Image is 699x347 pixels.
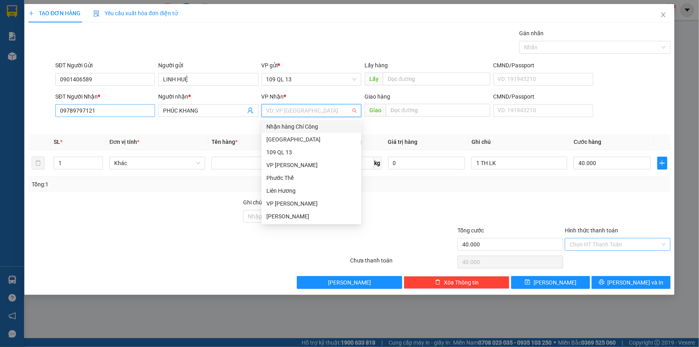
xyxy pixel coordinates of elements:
[574,139,601,145] span: Cước hàng
[374,157,382,169] span: kg
[388,157,465,169] input: 0
[266,212,357,221] div: [PERSON_NAME]
[592,276,671,289] button: printer[PERSON_NAME] và In
[93,10,100,17] img: icon
[494,92,593,101] div: CMND/Passport
[266,173,357,182] div: Phước Thể
[158,92,258,101] div: Người nhận
[4,4,44,44] img: logo.jpg
[511,276,590,289] button: save[PERSON_NAME]
[262,171,361,184] div: Phước Thể
[158,61,258,70] div: Người gửi
[28,10,81,16] span: TẠO ĐƠN HÀNG
[4,50,81,63] b: GỬI : 109 QL 13
[266,135,357,144] div: [GEOGRAPHIC_DATA]
[266,148,357,157] div: 109 QL 13
[32,180,270,189] div: Tổng: 1
[444,278,479,287] span: Xóa Thông tin
[262,133,361,146] div: Sài Gòn
[262,146,361,159] div: 109 QL 13
[93,10,178,16] span: Yêu cầu xuất hóa đơn điện tử
[365,104,386,117] span: Giao
[365,93,390,100] span: Giao hàng
[599,279,604,286] span: printer
[262,120,361,133] div: Nhận hàng Chí Công
[46,19,52,26] span: environment
[652,4,675,26] button: Close
[365,62,388,69] span: Lấy hàng
[243,210,349,223] input: Ghi chú đơn hàng
[262,159,361,171] div: VP Phan Rí
[262,184,361,197] div: Liên Hương
[54,139,60,145] span: SL
[534,278,576,287] span: [PERSON_NAME]
[350,256,457,270] div: Chưa thanh toán
[388,139,418,145] span: Giá trị hàng
[328,278,371,287] span: [PERSON_NAME]
[525,279,530,286] span: save
[266,186,357,195] div: Liên Hương
[365,73,383,85] span: Lấy
[262,93,284,100] span: VP Nhận
[109,139,139,145] span: Đơn vị tính
[471,157,567,169] input: Ghi Chú
[28,10,34,16] span: plus
[4,18,153,28] li: 01 [PERSON_NAME]
[55,61,155,70] div: SĐT Người Gửi
[55,92,155,101] div: SĐT Người Nhận
[660,12,667,18] span: close
[262,118,361,127] div: Văn phòng không hợp lệ
[212,157,307,169] input: VD: Bàn, Ghế
[565,227,618,234] label: Hình thức thanh toán
[383,73,490,85] input: Dọc đường
[212,139,238,145] span: Tên hàng
[297,276,403,289] button: [PERSON_NAME]
[262,61,361,70] div: VP gửi
[32,157,44,169] button: delete
[262,210,361,223] div: Lương Sơn
[247,107,254,114] span: user-add
[266,161,357,169] div: VP [PERSON_NAME]
[4,28,153,38] li: 02523854854
[262,197,361,210] div: VP Phan Thiết
[519,30,544,36] label: Gán nhãn
[46,5,113,15] b: [PERSON_NAME]
[457,227,484,234] span: Tổng cước
[658,160,667,166] span: plus
[243,199,287,206] label: Ghi chú đơn hàng
[494,61,593,70] div: CMND/Passport
[468,134,570,150] th: Ghi chú
[386,104,490,117] input: Dọc đường
[266,199,357,208] div: VP [PERSON_NAME]
[404,276,510,289] button: deleteXóa Thông tin
[266,73,357,85] span: 109 QL 13
[657,157,667,169] button: plus
[608,278,664,287] span: [PERSON_NAME] và In
[114,157,200,169] span: Khác
[46,29,52,36] span: phone
[266,122,357,131] div: Nhận hàng Chí Công
[435,279,441,286] span: delete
